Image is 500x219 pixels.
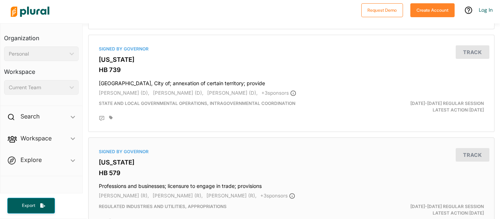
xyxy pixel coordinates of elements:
div: Current Team [9,84,67,91]
button: Request Demo [361,3,403,17]
span: [PERSON_NAME] (D), [207,90,258,96]
span: + 3 sponsor s [260,193,295,199]
h3: HB 739 [99,66,484,73]
button: Export [7,198,55,214]
h3: HB 579 [99,169,484,177]
div: Latest Action: [DATE] [357,100,489,113]
h3: [US_STATE] [99,159,484,166]
span: [PERSON_NAME] (D), [153,90,204,96]
a: Log In [479,7,493,13]
span: [PERSON_NAME] (R), [206,193,257,199]
div: Add Position Statement [99,116,105,121]
div: Signed by Governor [99,46,484,52]
span: + 3 sponsor s [261,90,296,96]
h4: Professions and businesses; licensure to engage in trade; provisions [99,180,484,189]
span: [PERSON_NAME] (R), [99,193,149,199]
h3: Organization [4,27,79,44]
button: Track [456,45,489,59]
div: Signed by Governor [99,148,484,155]
span: [DATE]-[DATE] Regular Session [410,101,484,106]
div: Personal [9,50,67,58]
span: Export [17,203,40,209]
h3: [US_STATE] [99,56,484,63]
span: Regulated Industries and Utilities, Appropriations [99,204,227,209]
button: Track [456,148,489,162]
a: Request Demo [361,6,403,14]
span: [PERSON_NAME] (R), [153,193,203,199]
span: [PERSON_NAME] (D), [99,90,149,96]
div: Latest Action: [DATE] [357,203,489,216]
h2: Search [20,112,40,120]
div: Add tags [109,116,113,120]
a: Create Account [410,6,455,14]
span: State and Local Governmental Operations, Intragovernmental Coordination [99,101,295,106]
h4: [GEOGRAPHIC_DATA], City of; annexation of certain territory; provide [99,77,484,87]
button: Create Account [410,3,455,17]
h3: Workspace [4,61,79,77]
span: [DATE]-[DATE] Regular Session [410,204,484,209]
